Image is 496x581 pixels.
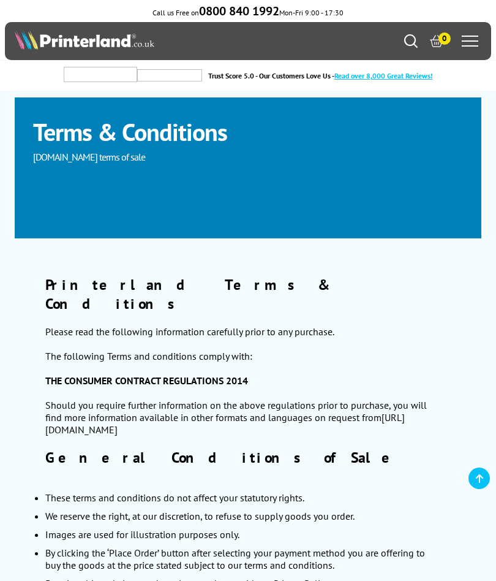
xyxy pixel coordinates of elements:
[199,3,279,19] b: 0800 840 1992
[137,69,202,82] img: trustpilot rating
[33,116,462,148] h1: Terms & Conditions
[45,448,430,467] h2: General Conditions of Sale
[45,528,430,541] li: Images are used for illustration purposes only.
[208,71,433,80] a: Trust Score 5.0 - Our Customers Love Us -Read over 8,000 Great Reviews!
[15,30,154,50] img: Printerland Logo
[45,374,248,387] strong: THE CONSUMER CONTRACT REGULATIONS 2014
[33,148,278,166] p: [DOMAIN_NAME] terms of sale
[15,30,248,52] a: Printerland Logo
[45,350,252,362] span: The following Terms and conditions comply with:
[430,34,443,48] a: 0
[45,399,427,436] span: Should you require further information on the above regulations prior to purchase, you will find ...
[45,275,450,313] h2: Printerland Terms & Conditions
[45,492,430,504] li: These terms and conditions do not affect your statutory rights.
[404,34,418,48] a: Search
[45,547,430,571] li: By clicking the ‘Place Order’ button after selecting your payment method you are offering to buy ...
[45,325,334,338] span: Please read the following information carefully prior to any purchase.
[334,71,433,80] span: Read over 8,000 Great Reviews!
[64,67,137,82] img: trustpilot rating
[45,510,430,522] li: We reserve the right, at our discretion, to refuse to supply goods you order.
[45,411,405,436] a: [URL][DOMAIN_NAME]
[438,32,451,45] span: 0
[199,8,279,17] a: 0800 840 1992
